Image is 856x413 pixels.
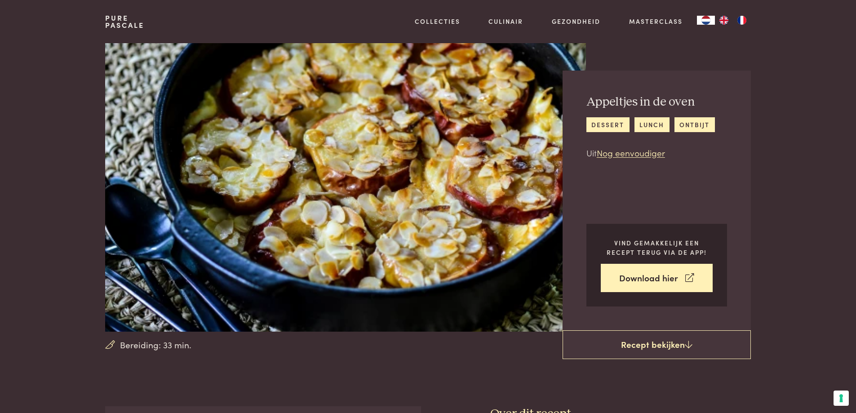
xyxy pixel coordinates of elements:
a: Masterclass [629,17,683,26]
ul: Language list [715,16,751,25]
a: Gezondheid [552,17,600,26]
a: FR [733,16,751,25]
a: Recept bekijken [563,330,751,359]
span: Bereiding: 33 min. [120,338,191,351]
a: ontbijt [674,117,715,132]
aside: Language selected: Nederlands [697,16,751,25]
a: EN [715,16,733,25]
a: lunch [634,117,670,132]
button: Uw voorkeuren voor toestemming voor trackingtechnologieën [834,391,849,406]
a: Nog eenvoudiger [597,147,665,159]
h2: Appeltjes in de oven [586,94,715,110]
a: Download hier [601,264,713,292]
div: Language [697,16,715,25]
a: Culinair [488,17,523,26]
a: NL [697,16,715,25]
a: dessert [586,117,630,132]
p: Uit [586,147,715,160]
img: Appeltjes in de oven [105,43,585,332]
a: PurePascale [105,14,144,29]
p: Vind gemakkelijk een recept terug via de app! [601,238,713,257]
a: Collecties [415,17,460,26]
